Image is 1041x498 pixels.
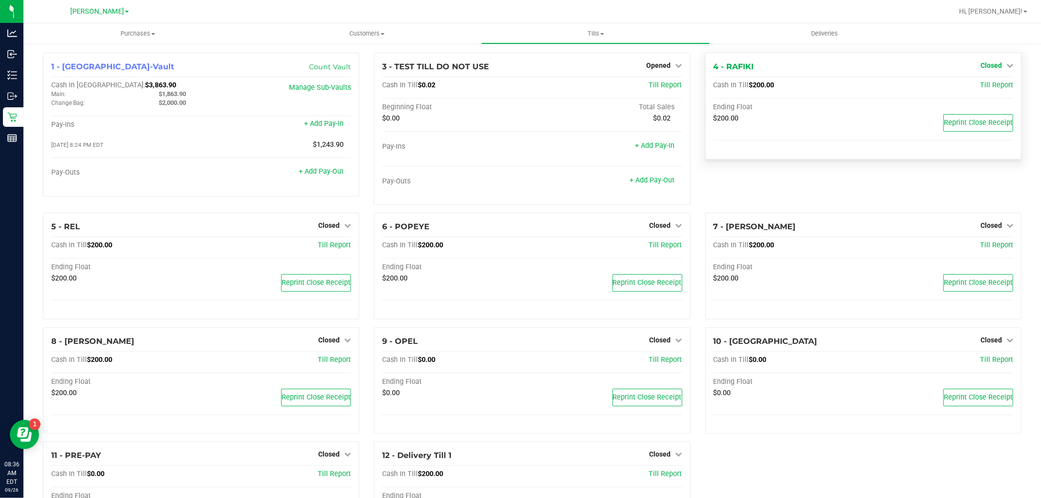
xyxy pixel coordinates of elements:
iframe: Resource center [10,420,39,449]
a: Till Report [980,356,1013,364]
span: Closed [318,450,340,458]
a: Till Report [318,356,351,364]
div: Ending Float [382,378,532,386]
inline-svg: Inbound [7,49,17,59]
span: Cash In Till [382,356,418,364]
button: Reprint Close Receipt [612,274,682,292]
span: 12 - Delivery Till 1 [382,451,451,460]
span: 4 - RAFIKI [714,62,754,71]
div: Ending Float [51,263,201,272]
span: Main: [51,91,66,98]
button: Reprint Close Receipt [943,114,1013,132]
iframe: Resource center unread badge [29,418,41,430]
a: Till Report [318,470,351,478]
span: 8 - [PERSON_NAME] [51,337,134,346]
span: Till Report [649,81,682,89]
span: 7 - [PERSON_NAME] [714,222,796,231]
a: + Add Pay-In [635,141,675,150]
span: $200.00 [418,241,443,249]
span: Till Report [649,356,682,364]
div: Pay-Ins [382,142,532,151]
button: Reprint Close Receipt [612,389,682,406]
span: $200.00 [714,274,739,282]
span: $200.00 [714,114,739,122]
span: $0.00 [382,389,400,397]
span: $2,000.00 [159,99,186,106]
span: 3 - TEST TILL DO NOT USE [382,62,489,71]
a: Tills [481,23,710,44]
span: Till Report [980,241,1013,249]
inline-svg: Retail [7,112,17,122]
button: Reprint Close Receipt [943,389,1013,406]
a: Till Report [318,241,351,249]
span: Opened [647,61,671,69]
span: Cash In Till [51,470,87,478]
div: Ending Float [714,103,863,112]
span: Purchases [23,29,252,38]
span: Reprint Close Receipt [282,279,350,287]
span: $200.00 [51,274,77,282]
inline-svg: Analytics [7,28,17,38]
span: Cash In Till [714,81,749,89]
span: $0.00 [87,470,104,478]
span: Customers [253,29,481,38]
span: Closed [650,336,671,344]
inline-svg: Inventory [7,70,17,80]
a: Deliveries [710,23,939,44]
a: Manage Sub-Vaults [289,83,351,92]
span: $1,863.90 [159,90,186,98]
a: Till Report [649,470,682,478]
span: Closed [318,221,340,229]
span: Reprint Close Receipt [944,279,1013,287]
div: Ending Float [51,378,201,386]
span: $0.02 [653,114,671,122]
a: Purchases [23,23,252,44]
span: Closed [980,221,1002,229]
span: Change Bag: [51,100,85,106]
div: Ending Float [714,263,863,272]
a: Till Report [649,241,682,249]
span: $0.02 [418,81,435,89]
span: Tills [482,29,710,38]
span: $0.00 [418,356,435,364]
span: Closed [980,336,1002,344]
span: Reprint Close Receipt [613,393,682,401]
span: 11 - PRE-PAY [51,451,101,460]
span: Deliveries [798,29,851,38]
span: $200.00 [749,241,775,249]
inline-svg: Reports [7,133,17,143]
span: Closed [318,336,340,344]
span: $3,863.90 [145,81,176,89]
a: Count Vault [309,62,351,71]
span: Cash In Till [382,241,418,249]
span: Reprint Close Receipt [944,393,1013,401]
a: + Add Pay-In [304,120,344,128]
a: Customers [252,23,481,44]
span: Cash In Till [714,241,749,249]
span: Closed [650,450,671,458]
span: [DATE] 8:24 PM EDT [51,141,103,148]
span: 6 - POPEYE [382,222,429,231]
div: Pay-Outs [51,168,201,177]
button: Reprint Close Receipt [943,274,1013,292]
span: Cash In Till [51,241,87,249]
button: Reprint Close Receipt [281,389,351,406]
p: 09/26 [4,486,19,494]
div: Pay-Outs [382,177,532,186]
span: $200.00 [87,356,112,364]
div: Ending Float [714,378,863,386]
span: Hi, [PERSON_NAME]! [959,7,1022,15]
span: 5 - REL [51,222,80,231]
span: Closed [650,221,671,229]
span: 10 - [GEOGRAPHIC_DATA] [714,337,817,346]
a: Till Report [980,81,1013,89]
span: Reprint Close Receipt [944,119,1013,127]
span: $0.00 [749,356,767,364]
div: Total Sales [532,103,682,112]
